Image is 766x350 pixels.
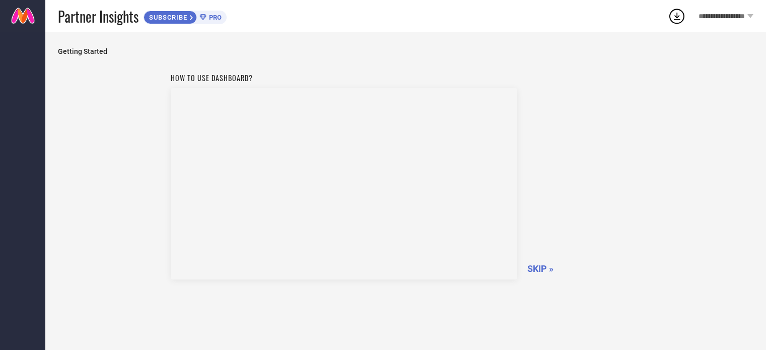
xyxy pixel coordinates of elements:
[58,47,753,55] span: Getting Started
[206,14,222,21] span: PRO
[527,263,553,274] span: SKIP »
[171,88,517,279] iframe: YouTube video player
[144,8,227,24] a: SUBSCRIBEPRO
[144,14,190,21] span: SUBSCRIBE
[668,7,686,25] div: Open download list
[58,6,138,27] span: Partner Insights
[171,73,517,83] h1: How to use dashboard?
